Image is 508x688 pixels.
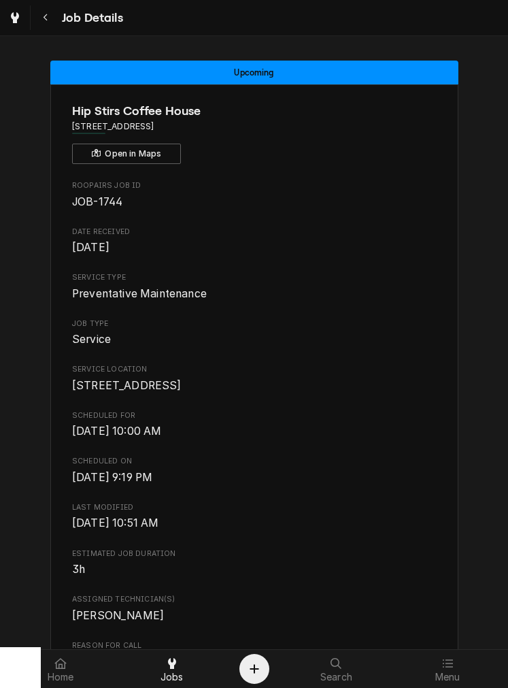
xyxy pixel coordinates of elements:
[48,672,74,683] span: Home
[72,102,436,120] span: Name
[72,609,164,622] span: [PERSON_NAME]
[72,364,436,375] span: Service Location
[72,410,436,421] span: Scheduled For
[72,515,436,531] span: Last Modified
[72,608,436,624] span: Assigned Technician(s)
[72,333,111,346] span: Service
[72,425,161,438] span: [DATE] 10:00 AM
[72,502,436,531] div: Last Modified
[160,672,184,683] span: Jobs
[72,240,436,256] span: Date Received
[72,517,158,529] span: [DATE] 10:51 AM
[72,364,436,393] div: Service Location
[33,5,58,30] button: Navigate back
[72,318,436,329] span: Job Type
[50,61,458,84] div: Status
[72,594,436,623] div: Assigned Technician(s)
[72,287,207,300] span: Preventative Maintenance
[72,470,436,486] span: Scheduled On
[72,227,436,256] div: Date Received
[72,227,436,237] span: Date Received
[72,318,436,348] div: Job Type
[72,548,436,578] div: Estimated Job Duration
[72,640,436,670] div: Reason For Call
[435,672,460,683] span: Menu
[72,548,436,559] span: Estimated Job Duration
[72,456,436,467] span: Scheduled On
[320,672,352,683] span: Search
[72,471,152,484] span: [DATE] 9:19 PM
[72,502,436,513] span: Last Modified
[239,654,269,684] button: Create Object
[72,180,436,210] div: Roopairs Job ID
[72,594,436,605] span: Assigned Technician(s)
[72,194,436,210] span: Roopairs Job ID
[72,423,436,440] span: Scheduled For
[72,195,122,208] span: JOB-1744
[72,378,436,394] span: Service Location
[282,653,392,685] a: Search
[117,653,227,685] a: Jobs
[72,561,436,578] span: Estimated Job Duration
[72,640,436,651] span: Reason For Call
[392,653,503,685] a: Menu
[72,102,436,164] div: Client Information
[5,653,116,685] a: Home
[72,456,436,485] div: Scheduled On
[72,563,85,576] span: 3h
[72,120,436,133] span: Address
[58,9,123,27] span: Job Details
[72,272,436,301] div: Service Type
[72,379,182,392] span: [STREET_ADDRESS]
[72,180,436,191] span: Roopairs Job ID
[72,331,436,348] span: Job Type
[72,144,181,164] button: Open in Maps
[72,286,436,302] span: Service Type
[3,5,27,30] a: Go to Jobs
[72,241,109,254] span: [DATE]
[72,410,436,440] div: Scheduled For
[234,68,273,77] span: Upcoming
[72,272,436,283] span: Service Type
